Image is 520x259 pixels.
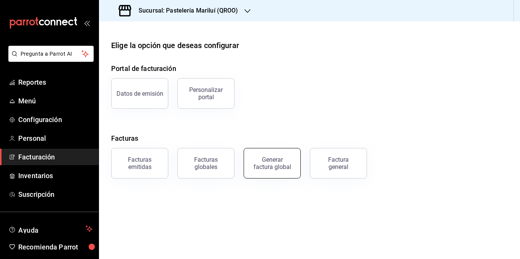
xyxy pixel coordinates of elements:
[21,50,82,58] span: Pregunta a Parrot AI
[18,242,93,252] span: Recomienda Parrot
[5,55,94,63] a: Pregunta a Parrot AI
[111,78,168,109] button: Datos de emisión
[182,156,230,171] div: Facturas globales
[182,86,230,101] div: Personalizar portal
[8,46,94,62] button: Pregunta a Parrot AI
[84,20,90,26] button: open_drawer_menu
[18,133,93,143] span: Personal
[18,171,93,181] span: Inventarios
[111,63,508,74] h4: Portal de facturación
[18,77,93,87] span: Reportes
[116,156,163,171] div: Facturas emitidas
[18,189,93,199] span: Suscripción
[18,152,93,162] span: Facturación
[177,148,234,179] button: Facturas globales
[253,156,291,171] div: Generar factura global
[18,224,83,233] span: Ayuda
[177,78,234,109] button: Personalizar portal
[244,148,301,179] button: Generar factura global
[319,156,357,171] div: Factura general
[111,40,239,51] div: Elige la opción que deseas configurar
[310,148,367,179] button: Factura general
[132,6,238,15] h3: Sucursal: Pastelería Mariluí (QROO)
[18,114,93,125] span: Configuración
[18,96,93,106] span: Menú
[111,133,508,143] h4: Facturas
[116,90,163,97] div: Datos de emisión
[111,148,168,179] button: Facturas emitidas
